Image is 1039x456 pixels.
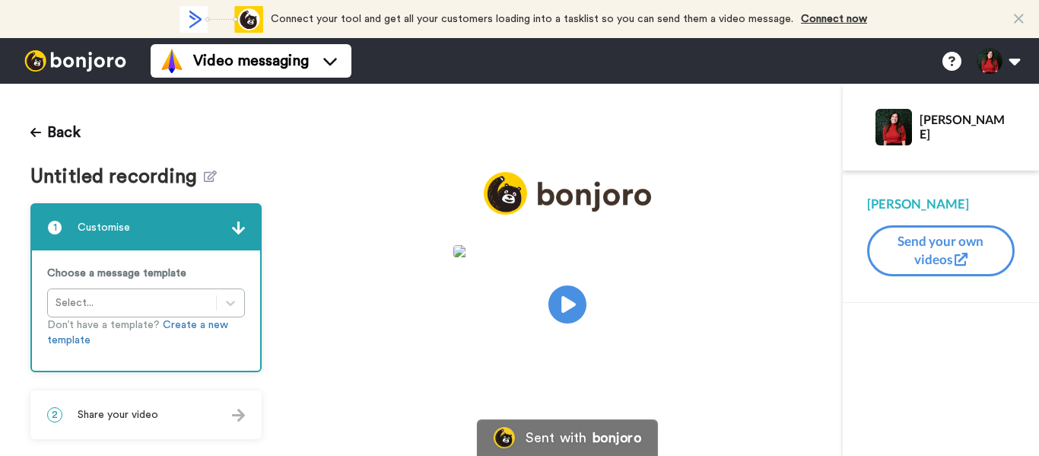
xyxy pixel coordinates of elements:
[193,50,309,72] span: Video messaging
[47,407,62,423] span: 2
[160,49,184,73] img: vm-color.svg
[78,407,158,423] span: Share your video
[867,225,1015,276] button: Send your own videos
[47,220,62,235] span: 1
[232,409,245,422] img: arrow.svg
[30,114,81,151] button: Back
[47,317,245,348] p: Don’t have a template?
[47,266,245,281] p: Choose a message template
[453,245,682,257] img: 8226fb6b-4397-4eec-99e4-fb4cedb0cb57.jpg
[30,166,204,188] span: Untitled recording
[232,222,245,234] img: arrow.svg
[801,14,867,24] a: Connect now
[477,419,658,456] a: Bonjoro LogoSent withbonjoro
[875,109,912,145] img: Profile Image
[78,220,130,235] span: Customise
[30,391,262,439] div: 2Share your video
[180,6,263,33] div: animation
[867,195,1015,213] div: [PERSON_NAME]
[484,172,651,215] img: logo_full.png
[593,431,641,445] div: bonjoro
[494,427,515,448] img: Bonjoro Logo
[18,50,132,72] img: bj-logo-header-white.svg
[47,320,228,346] a: Create a new template
[526,431,586,445] div: Sent with
[920,112,1014,141] div: [PERSON_NAME]
[271,14,793,24] span: Connect your tool and get all your customers loading into a tasklist so you can send them a video...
